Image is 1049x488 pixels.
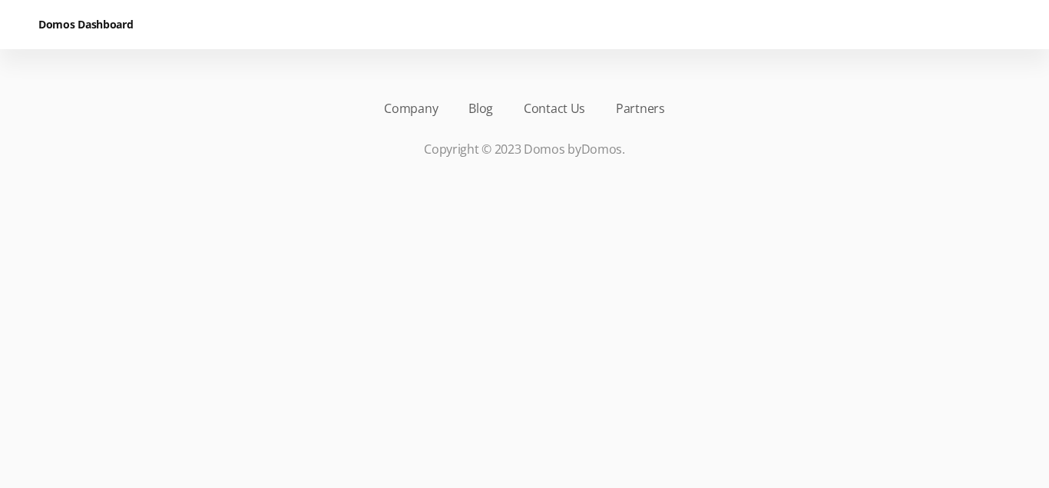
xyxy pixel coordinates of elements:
[384,99,438,118] a: Company
[524,99,585,118] a: Contact Us
[616,99,665,118] a: Partners
[581,141,623,158] a: Domos
[468,99,493,118] a: Blog
[38,140,1011,158] p: Copyright © 2023 Domos by .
